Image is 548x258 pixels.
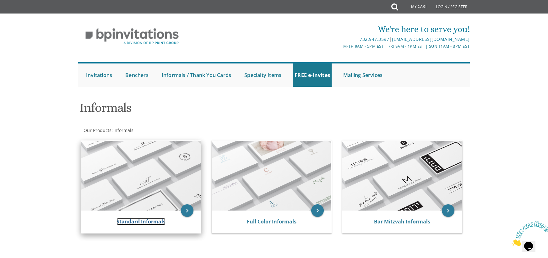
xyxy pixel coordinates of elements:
[209,36,470,43] div: |
[117,218,165,225] a: Standard Informals
[209,43,470,50] div: M-Th 9am - 5pm EST | Fri 9am - 1pm EST | Sun 11am - 3pm EST
[243,63,283,87] a: Specialty Items
[181,204,193,217] a: keyboard_arrow_right
[81,141,201,211] img: Standard Informals
[360,36,389,42] a: 732.947.3597
[342,141,462,211] img: Bar Mitzvah Informals
[160,63,233,87] a: Informals / Thank You Cards
[84,63,114,87] a: Invitations
[124,63,150,87] a: Benchers
[247,218,296,225] a: Full Color Informals
[113,127,133,133] a: Informals
[374,218,430,225] a: Bar Mitzvah Informals
[78,23,186,49] img: BP Invitation Loft
[79,101,336,119] h1: Informals
[293,63,332,87] a: FREE e-Invites
[311,204,324,217] a: keyboard_arrow_right
[442,204,454,217] a: keyboard_arrow_right
[398,1,431,13] a: My Cart
[3,3,41,27] img: Chat attention grabber
[509,219,548,249] iframe: chat widget
[392,36,470,42] a: [EMAIL_ADDRESS][DOMAIN_NAME]
[78,127,274,134] div: :
[209,23,470,36] div: We're here to serve you!
[83,127,111,133] a: Our Products
[342,63,384,87] a: Mailing Services
[212,141,332,211] img: Full Color Informals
